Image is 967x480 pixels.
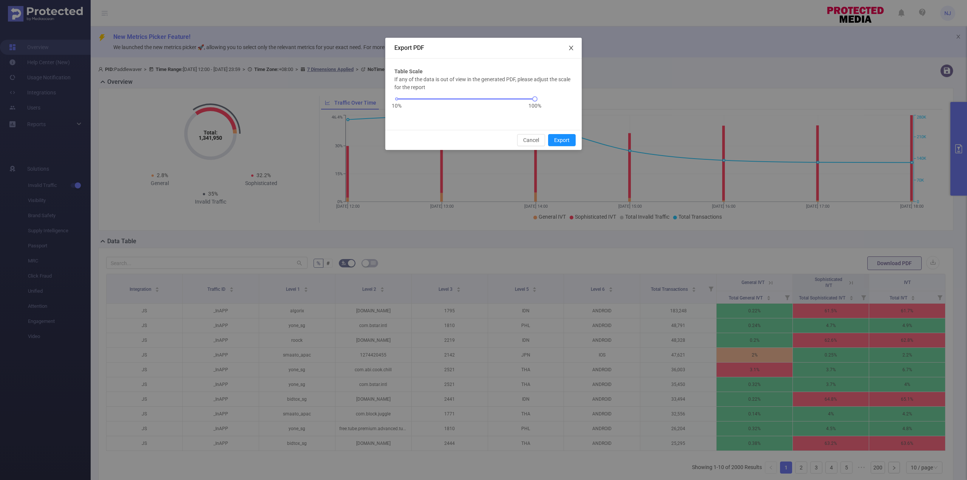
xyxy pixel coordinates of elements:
button: Export [548,134,576,146]
p: If any of the data is out of view in the generated PDF, please adjust the scale for the report [394,76,573,91]
b: Table Scale [394,68,423,76]
span: 10% [392,102,402,110]
button: Cancel [517,134,545,146]
div: Export PDF [394,44,573,52]
span: 100% [528,102,541,110]
i: icon: close [568,45,574,51]
button: Close [561,38,582,59]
